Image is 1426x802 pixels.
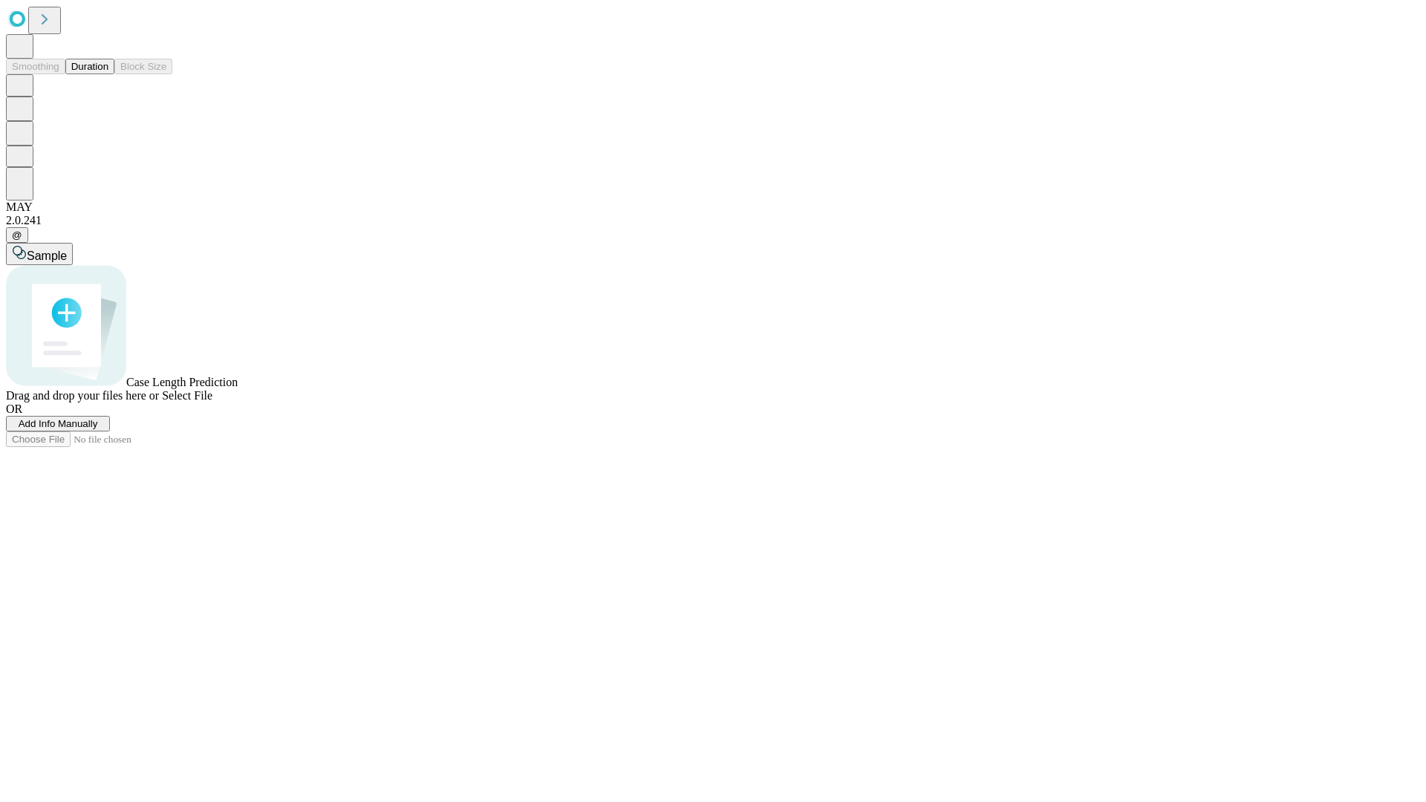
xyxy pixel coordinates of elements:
[114,59,172,74] button: Block Size
[6,416,110,431] button: Add Info Manually
[126,376,238,388] span: Case Length Prediction
[6,59,65,74] button: Smoothing
[6,389,159,402] span: Drag and drop your files here or
[6,227,28,243] button: @
[162,389,212,402] span: Select File
[6,402,22,415] span: OR
[12,229,22,241] span: @
[19,418,98,429] span: Add Info Manually
[65,59,114,74] button: Duration
[6,200,1420,214] div: MAY
[6,214,1420,227] div: 2.0.241
[6,243,73,265] button: Sample
[27,250,67,262] span: Sample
